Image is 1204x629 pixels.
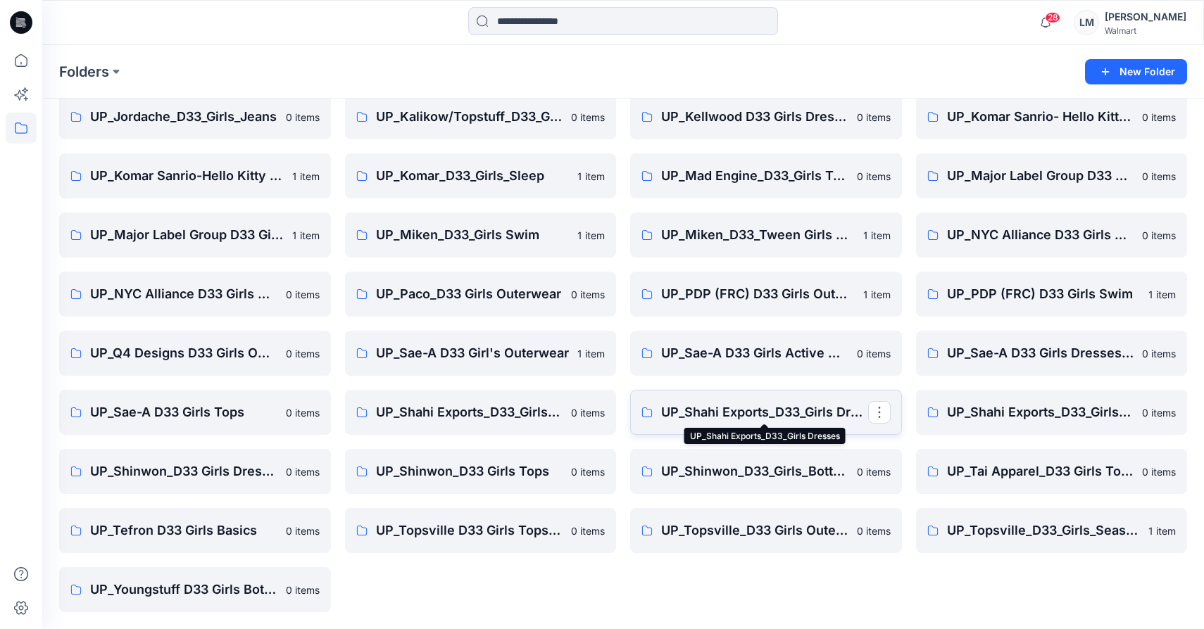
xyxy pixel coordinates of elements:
p: 1 item [863,228,891,243]
p: UP_Shahi Exports_D33_Girls Bottoms [376,402,563,422]
p: 0 items [286,523,320,538]
p: 1 item [863,287,891,302]
p: UP_Q4 Designs D33 Girls Outerwear [90,343,277,363]
p: 1 item [292,228,320,243]
p: 0 items [571,405,605,420]
p: UP_Shahi Exports_D33_Girls Tops [947,402,1134,422]
p: 0 items [857,110,891,125]
p: UP_Shinwon_D33_Girls_Bottoms & Active [661,462,848,481]
p: 1 item [292,169,320,184]
a: UP_Komar_D33_Girls_Sleep1 item [345,153,617,198]
p: 1 item [577,228,605,243]
a: UP_Sae-A D33 Girls Dresses & Sets0 items [916,331,1188,376]
p: 0 items [571,287,605,302]
a: UP_Komar Sanrio- Hello Kitty D26 TG Sleep0 items [916,94,1188,139]
p: 0 items [286,583,320,597]
p: 0 items [286,346,320,361]
a: UP_Shahi Exports_D33_Girls Bottoms0 items [345,390,617,435]
p: UP_Sae-A D33 Girls Active & Bottoms [661,343,848,363]
a: UP_Topsville_D33 Girls Outerwear0 items [630,508,902,553]
a: UP_Topsville_D33_Girls_Seasonal Events1 item [916,508,1188,553]
p: 0 items [1142,464,1176,479]
p: 0 items [857,464,891,479]
p: UP_Paco_D33 Girls Outerwear [376,284,563,304]
a: UP_PDP (FRC) D33 Girls Outerwear1 item [630,272,902,317]
p: UP_Topsville_D33_Girls_Seasonal Events [947,521,1141,540]
p: 0 items [857,169,891,184]
a: UP_NYC Alliance D33 Girls Tops & Sweaters0 items [59,272,331,317]
a: UP_Shahi Exports_D33_Girls Tops0 items [916,390,1188,435]
a: UP_Shinwon_D33 Girls Tops0 items [345,449,617,494]
p: UP_NYC Alliance D33 Girls Tops & Sweaters [90,284,277,304]
a: UP_Shinwon_D33 Girls Dresses0 items [59,449,331,494]
a: UP_Major Label Group D33 Girls Bottoms0 items [916,153,1188,198]
p: UP_Topsville_D33 Girls Outerwear [661,521,848,540]
a: UP_Mad Engine_D33_Girls Tops0 items [630,153,902,198]
a: UP_Tefron D33 Girls Basics0 items [59,508,331,553]
p: UP_Komar_D33_Girls_Sleep [376,166,570,186]
a: UP_Major Label Group D33 Girls Tops1 item [59,212,331,258]
a: UP_PDP (FRC) D33 Girls Swim1 item [916,272,1188,317]
a: UP_Kalikow/Topstuff_D33_Girls Dresses0 items [345,94,617,139]
a: UP_Sae-A D33 Girl's Outerwear1 item [345,331,617,376]
p: 0 items [857,346,891,361]
div: LM [1074,10,1099,35]
a: UP_Shinwon_D33_Girls_Bottoms & Active0 items [630,449,902,494]
p: UP_NYC Alliance D33 Girls Knit/Woven Tops [947,225,1134,245]
p: 1 item [1148,287,1176,302]
p: UP_Tai Apparel_D33 Girls Tops [947,462,1134,481]
p: UP_Shahi Exports_D33_Girls Dresses [661,402,868,422]
a: UP_NYC Alliance D33 Girls Knit/Woven Tops0 items [916,212,1188,258]
a: UP_Miken_D33_Girls Swim1 item [345,212,617,258]
p: UP_Komar Sanrio-Hello Kitty D33 Girls Sleep [90,166,284,186]
a: UP_Topsville D33 Girls Tops & Bottoms0 items [345,508,617,553]
a: UP_Jordache_D33_Girls_Jeans0 items [59,94,331,139]
a: Folders [59,62,109,82]
p: UP_Shinwon_D33 Girls Dresses [90,462,277,481]
p: 1 item [1148,523,1176,538]
p: 0 items [1142,228,1176,243]
p: UP_Miken_D33_Girls Swim [376,225,570,245]
div: Walmart [1105,25,1186,36]
p: 0 items [571,464,605,479]
p: UP_Sae-A D33 Girls Tops [90,402,277,422]
a: UP_Kellwood D33 Girls Dresses & TWEEN0 items [630,94,902,139]
a: UP_Paco_D33 Girls Outerwear0 items [345,272,617,317]
div: [PERSON_NAME] [1105,8,1186,25]
a: UP_Tai Apparel_D33 Girls Tops0 items [916,449,1188,494]
a: UP_Miken_D33_Tween Girls Swim1 item [630,212,902,258]
p: UP_Jordache_D33_Girls_Jeans [90,107,277,127]
p: 0 items [1142,405,1176,420]
a: UP_Youngstuff D33 Girls Bottoms0 items [59,567,331,612]
p: UP_Kalikow/Topstuff_D33_Girls Dresses [376,107,563,127]
p: 0 items [286,405,320,420]
p: 0 items [1142,169,1176,184]
p: UP_Sae-A D33 Girl's Outerwear [376,343,570,363]
p: UP_Major Label Group D33 Girls Bottoms [947,166,1134,186]
p: UP_Mad Engine_D33_Girls Tops [661,166,848,186]
p: 1 item [577,169,605,184]
p: 0 items [857,523,891,538]
a: UP_Shahi Exports_D33_Girls Dresses [630,390,902,435]
p: UP_Major Label Group D33 Girls Tops [90,225,284,245]
p: UP_Sae-A D33 Girls Dresses & Sets [947,343,1134,363]
p: 1 item [577,346,605,361]
p: 0 items [286,287,320,302]
p: 0 items [1142,110,1176,125]
p: UP_Komar Sanrio- Hello Kitty D26 TG Sleep [947,107,1134,127]
p: UP_Tefron D33 Girls Basics [90,521,277,540]
a: UP_Komar Sanrio-Hello Kitty D33 Girls Sleep1 item [59,153,331,198]
p: UP_PDP (FRC) D33 Girls Swim [947,284,1141,304]
p: UP_Kellwood D33 Girls Dresses & TWEEN [661,107,848,127]
p: 0 items [286,464,320,479]
p: UP_PDP (FRC) D33 Girls Outerwear [661,284,855,304]
p: 0 items [286,110,320,125]
p: UP_Shinwon_D33 Girls Tops [376,462,563,481]
p: UP_Youngstuff D33 Girls Bottoms [90,580,277,599]
p: UP_Miken_D33_Tween Girls Swim [661,225,855,245]
a: UP_Q4 Designs D33 Girls Outerwear0 items [59,331,331,376]
button: New Folder [1085,59,1187,84]
p: 0 items [571,110,605,125]
a: UP_Sae-A D33 Girls Active & Bottoms0 items [630,331,902,376]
